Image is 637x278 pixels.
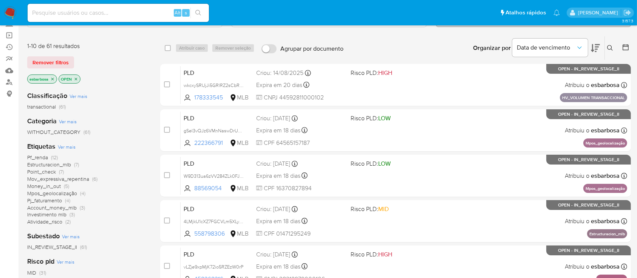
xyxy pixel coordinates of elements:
p: alessandra.barbosa@mercadopago.com [578,9,621,16]
a: Sair [623,9,631,17]
button: search-icon [190,8,206,18]
span: 3.157.3 [622,18,633,24]
span: Atalhos rápidos [506,9,546,17]
a: Notificações [554,9,560,16]
span: s [185,9,187,16]
span: Alt [175,9,181,16]
input: Pesquise usuários ou casos... [28,8,209,18]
